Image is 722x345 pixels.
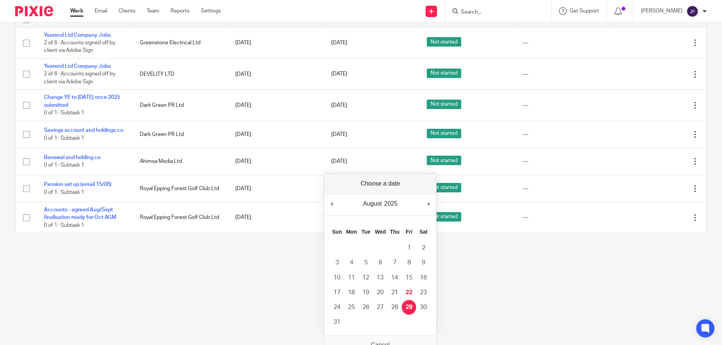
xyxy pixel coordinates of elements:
[132,148,228,175] td: Ahimsa Media Ltd
[427,69,461,78] span: Not started
[331,103,347,108] span: [DATE]
[228,148,324,175] td: [DATE]
[402,270,416,285] button: 15
[641,7,683,15] p: [PERSON_NAME]
[332,229,342,235] abbr: Sunday
[44,207,116,220] a: Accounts - agreed Aug/Sept finalisation ready for Oct AGM
[416,270,431,285] button: 16
[387,285,402,300] button: 21
[523,214,603,221] div: ---
[44,190,84,195] span: 0 of 1 · Subtask 1
[523,158,603,165] div: ---
[330,255,344,270] button: 3
[523,131,603,138] div: ---
[201,7,221,15] a: Settings
[387,270,402,285] button: 14
[460,9,528,16] input: Search
[132,121,228,148] td: Dark Green PR Ltd
[427,100,461,109] span: Not started
[44,40,115,53] span: 2 of 6 · Accounts signed off by client via Adobe Sign
[44,136,84,141] span: 0 of 1 · Subtask 1
[373,300,387,315] button: 27
[344,285,359,300] button: 18
[416,300,431,315] button: 30
[373,255,387,270] button: 6
[228,90,324,121] td: [DATE]
[406,229,413,235] abbr: Friday
[402,285,416,300] button: 22
[373,285,387,300] button: 20
[427,37,461,47] span: Not started
[359,300,373,315] button: 26
[523,39,603,47] div: ---
[427,129,461,138] span: Not started
[359,270,373,285] button: 12
[425,198,432,209] button: Next Month
[44,72,115,85] span: 2 of 6 · Accounts signed off by client via Adobe Sign
[328,198,335,209] button: Previous Month
[44,155,100,160] a: Renewal and holding co
[44,110,84,116] span: 0 of 1 · Subtask 1
[132,202,228,233] td: Royal Epping Forest Golf Club Ltd
[416,285,431,300] button: 23
[330,285,344,300] button: 17
[344,270,359,285] button: 11
[44,182,111,187] a: Pension set up (email 15/08)
[331,72,347,77] span: [DATE]
[228,175,324,202] td: [DATE]
[686,5,699,17] img: svg%3E
[44,64,111,69] a: Yearend Ltd Company Jobs
[346,229,357,235] abbr: Monday
[95,7,107,15] a: Email
[70,7,83,15] a: Work
[373,270,387,285] button: 13
[362,198,383,209] div: August
[15,6,53,16] img: Pixie
[402,300,416,315] button: 29
[330,315,344,329] button: 31
[330,270,344,285] button: 10
[228,121,324,148] td: [DATE]
[427,212,461,222] span: Not started
[228,202,324,233] td: [DATE]
[44,95,120,108] a: Change YE to [DATE] once 2025 submitted
[416,240,431,255] button: 2
[132,175,228,202] td: Royal Epping Forest Golf Club Ltd
[344,300,359,315] button: 25
[44,162,84,168] span: 0 of 1 · Subtask 1
[171,7,190,15] a: Reports
[362,229,371,235] abbr: Tuesday
[228,27,324,58] td: [DATE]
[427,183,461,192] span: Not started
[402,255,416,270] button: 8
[132,90,228,121] td: Dark Green PR Ltd
[416,255,431,270] button: 9
[132,58,228,89] td: DEVELITY LTD
[344,255,359,270] button: 4
[375,229,386,235] abbr: Wednesday
[228,58,324,89] td: [DATE]
[44,33,111,38] a: Yearend Ltd Company Jobs
[383,198,399,209] div: 2025
[44,223,84,228] span: 0 of 1 · Subtask 1
[387,300,402,315] button: 28
[331,159,347,164] span: [DATE]
[147,7,159,15] a: Team
[331,132,347,137] span: [DATE]
[330,300,344,315] button: 24
[359,285,373,300] button: 19
[390,229,399,235] abbr: Thursday
[523,185,603,192] div: ---
[44,128,123,133] a: Savings account and holdings co
[523,70,603,78] div: ---
[331,40,347,45] span: [DATE]
[119,7,135,15] a: Clients
[427,156,461,165] span: Not started
[402,240,416,255] button: 1
[132,27,228,58] td: Greenstone Electrical Ltd
[387,255,402,270] button: 7
[523,101,603,109] div: ---
[420,229,428,235] abbr: Saturday
[570,8,599,14] span: Get Support
[359,255,373,270] button: 5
